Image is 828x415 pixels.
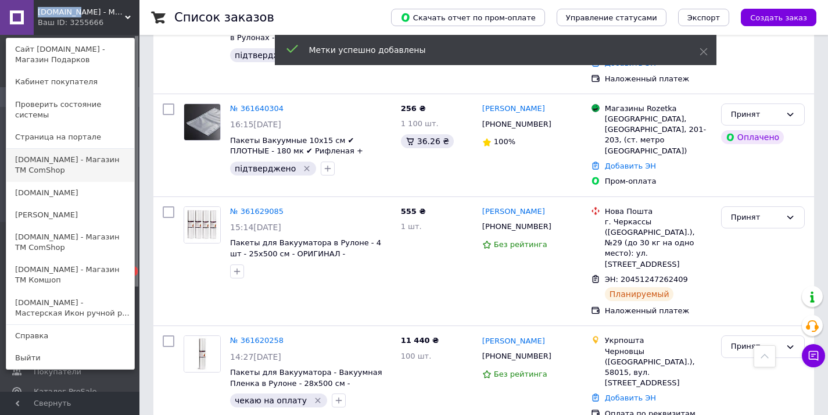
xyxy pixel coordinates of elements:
img: Фото товару [184,336,220,372]
a: [DOMAIN_NAME] - Магазин ТМ ComShop [6,226,134,259]
a: Кабинет покупателя [6,71,134,93]
span: 1 шт. [401,222,422,231]
a: № 361640304 [230,104,284,113]
a: № 361620258 [230,336,284,345]
button: Управление статусами [557,9,666,26]
div: Укрпошта [605,335,712,346]
a: Добавить ЭН [605,162,656,170]
a: № 361629085 [230,207,284,216]
div: Нова Пошта [605,206,712,217]
a: Добавить ЭН [605,393,656,402]
span: 14:27[DATE] [230,352,281,362]
a: [DOMAIN_NAME] - Магазин ТМ ComShop [6,149,134,181]
span: 15:14[DATE] [230,223,281,232]
span: 11 440 ₴ [401,336,439,345]
div: Принят [731,212,781,224]
button: Экспорт [678,9,729,26]
span: ComShop.TOP - Магазин Подарков [38,7,125,17]
a: Проверить состояние системы [6,94,134,126]
span: Без рейтинга [494,240,547,249]
div: Пром-оплата [605,176,712,187]
a: Фото товару [184,206,221,244]
span: підтверджено [235,51,296,60]
a: [PERSON_NAME] [482,336,545,347]
a: Фото товару [184,103,221,141]
a: Пакеты для Вакууматора - Вакуумная Пленка в Рулоне - 28х500 см - ОРИГИНАЛ - Сертификация FDA+LFGB... [230,368,388,409]
span: Экспорт [687,13,720,22]
div: Ваш ID: 3255666 [38,17,87,28]
button: Скачать отчет по пром-оплате [391,9,545,26]
div: Магазины Rozetka [605,103,712,114]
a: Создать заказ [729,13,816,22]
div: Оплачено [721,130,784,144]
h1: Список заказов [174,10,274,24]
svg: Удалить метку [302,164,311,173]
a: [PERSON_NAME] [482,103,545,115]
a: [PERSON_NAME] [482,206,545,217]
span: 100 шт. [401,352,432,360]
span: [PHONE_NUMBER] [482,120,551,128]
div: Планируемый [605,287,674,301]
button: Чат с покупателем [802,344,825,367]
a: Выйти [6,347,134,369]
a: 🔥 Комплект Пакетов для Вакууматора в Рулонах - 5 размеров = 5 рулонов ❤️ ОРИГИНАЛ - ТМ ComShop ❤️ [230,23,388,53]
div: 36.26 ₴ [401,134,454,148]
svg: Удалить метку [313,396,322,405]
div: Метки успешно добавлены [309,44,671,56]
a: [DOMAIN_NAME] - Магазин TM Комшоп [6,259,134,291]
a: Пакеты Вакуумные 10х15 см ✔ ПЛОТНЫЕ - 180 мк ✔ Рифленая + Гладкая Стороны 🔥 100 шт в упаковке ❤️ ... [230,136,389,177]
div: г. Черкассы ([GEOGRAPHIC_DATA].), №29 (до 30 кг на одно место): ул. [STREET_ADDRESS] [605,217,712,270]
span: Каталог ProSale [34,387,96,397]
a: Фото товару [184,335,221,373]
span: підтверджено [235,164,296,173]
span: 100% [494,137,515,146]
span: Без рейтинга [494,370,547,378]
span: 256 ₴ [401,104,426,113]
a: [DOMAIN_NAME] [6,182,134,204]
span: [PHONE_NUMBER] [482,352,551,360]
span: 1 100 шт. [401,119,439,128]
a: Справка [6,325,134,347]
a: Сайт [DOMAIN_NAME] - Магазин Подарков [6,38,134,71]
span: Создать заказ [750,13,807,22]
div: Черновцы ([GEOGRAPHIC_DATA].), 58015, вул. [STREET_ADDRESS] [605,346,712,389]
span: Покупатели [34,367,81,377]
a: [DOMAIN_NAME] - Мастерская Икон ручной р... [6,292,134,324]
a: Страница на портале [6,126,134,148]
span: 16:15[DATE] [230,120,281,129]
span: Скачать отчет по пром-оплате [400,12,536,23]
span: Управление статусами [566,13,657,22]
div: [GEOGRAPHIC_DATA], [GEOGRAPHIC_DATA], 201-203, (ст. метро [GEOGRAPHIC_DATA]) [605,114,712,156]
a: [PERSON_NAME] [6,204,134,226]
span: 555 ₴ [401,207,426,216]
span: чекаю на оплату [235,396,307,405]
img: Фото товару [184,207,220,243]
span: ЭН: 20451247262409 [605,275,688,284]
img: Фото товару [184,104,220,140]
a: Пакеты для Вакууматора в Рулоне - 4 шт - 25х500 см - ОРИГИНАЛ - Сертификация FDA+LFGB - ТМ ComShop [230,238,390,269]
div: Принят [731,341,781,353]
button: Создать заказ [741,9,816,26]
span: [PHONE_NUMBER] [482,222,551,231]
div: Наложенный платеж [605,74,712,84]
div: Принят [731,109,781,121]
div: Наложенный платеж [605,306,712,316]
